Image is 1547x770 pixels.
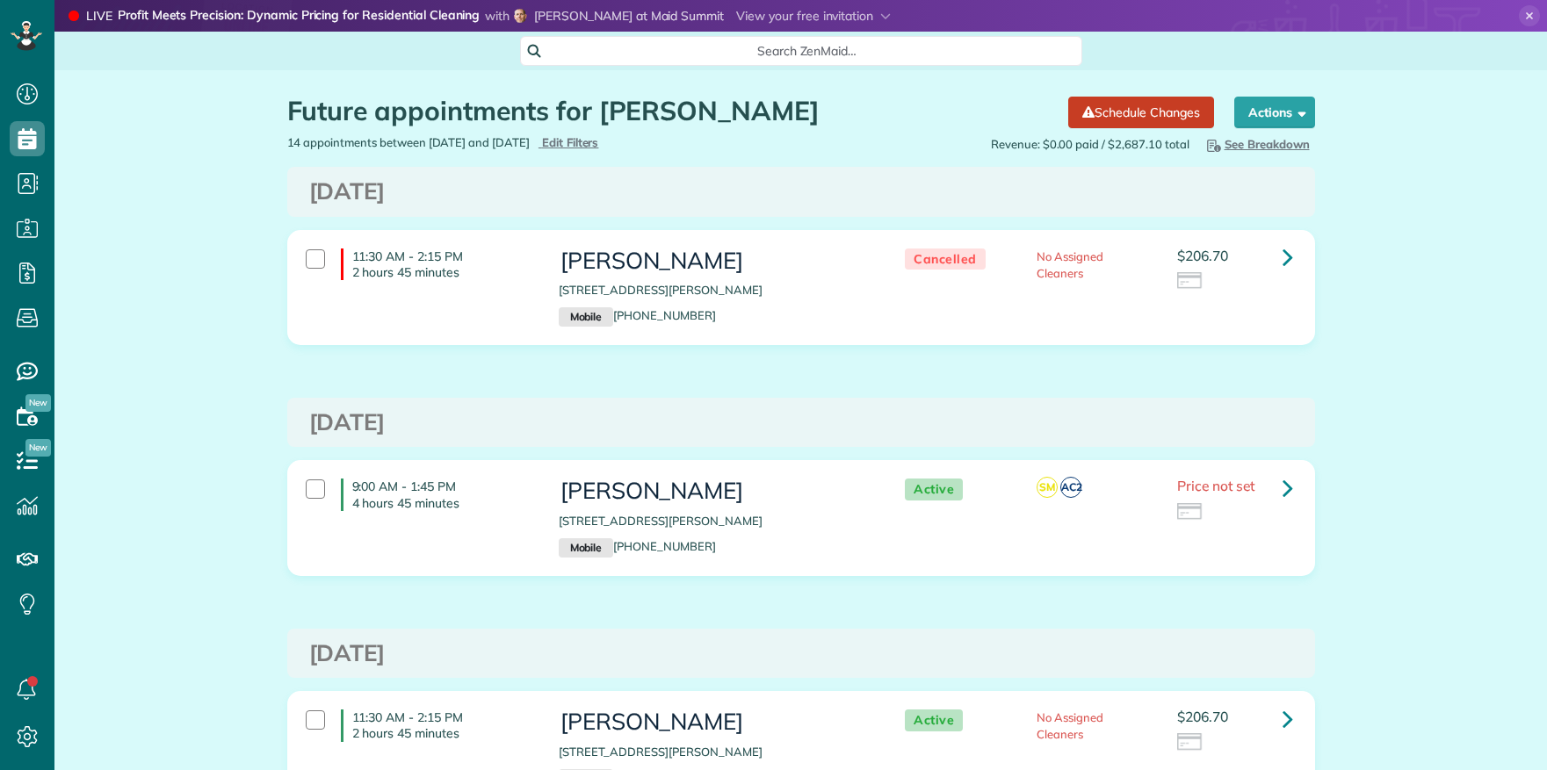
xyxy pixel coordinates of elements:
[905,709,963,731] span: Active
[559,308,716,322] a: Mobile[PHONE_NUMBER]
[1177,272,1204,291] img: icon_credit_card_neutral-3d9a980bd25ce6dbb0f2033d7200983694762465c175678fcbc2d8f4bc43548e.png
[559,513,870,529] p: [STREET_ADDRESS][PERSON_NAME]
[1177,733,1204,752] img: icon_credit_card_neutral-3d9a980bd25ce6dbb0f2033d7200983694762465c175678fcbc2d8f4bc43548e.png
[559,479,870,504] h3: [PERSON_NAME]
[25,394,51,412] span: New
[274,134,801,151] div: 14 appointments between [DATE] and [DATE]
[559,307,613,327] small: Mobile
[559,539,716,553] a: Mobile[PHONE_NUMBER]
[309,641,1293,666] h3: [DATE]
[25,439,51,457] span: New
[539,135,599,149] a: Edit Filters
[309,410,1293,435] h3: [DATE]
[341,479,532,510] h4: 9:00 AM - 1:45 PM
[1060,477,1081,498] span: AC2
[559,744,870,760] p: [STREET_ADDRESS][PERSON_NAME]
[1177,477,1254,494] span: Price not set
[991,136,1189,153] span: Revenue: $0.00 paid / $2,687.10 total
[1068,97,1213,128] a: Schedule Changes
[287,97,1056,126] h1: Future appointments for [PERSON_NAME]
[905,479,963,500] span: Active
[352,495,532,511] p: 4 hours 45 minutes
[1177,708,1228,725] span: $206.70
[1234,97,1315,128] button: Actions
[1037,249,1103,280] span: No Assigned Cleaners
[1177,247,1228,264] span: $206.70
[559,248,870,274] h3: [PERSON_NAME]
[1037,710,1103,741] span: No Assigned Cleaners
[905,248,986,270] span: Cancelled
[1037,477,1058,498] span: SM
[559,709,870,735] h3: [PERSON_NAME]
[1198,134,1315,154] button: See Breakdown
[542,135,599,149] span: Edit Filters
[485,8,510,24] span: with
[559,282,870,299] p: [STREET_ADDRESS][PERSON_NAME]
[341,709,532,741] h4: 11:30 AM - 2:15 PM
[1177,503,1204,522] img: icon_credit_card_neutral-3d9a980bd25ce6dbb0f2033d7200983694762465c175678fcbc2d8f4bc43548e.png
[352,725,532,741] p: 2 hours 45 minutes
[559,538,613,558] small: Mobile
[1204,137,1310,151] span: See Breakdown
[513,9,527,23] img: eric-emms-1dc0b960be489f0b5332433d4fb03c2273338208315b624d43a84e7e22b6eddb.png
[534,8,724,24] span: [PERSON_NAME] at Maid Summit
[341,248,532,280] h4: 11:30 AM - 2:15 PM
[352,264,532,280] p: 2 hours 45 minutes
[309,179,1293,205] h3: [DATE]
